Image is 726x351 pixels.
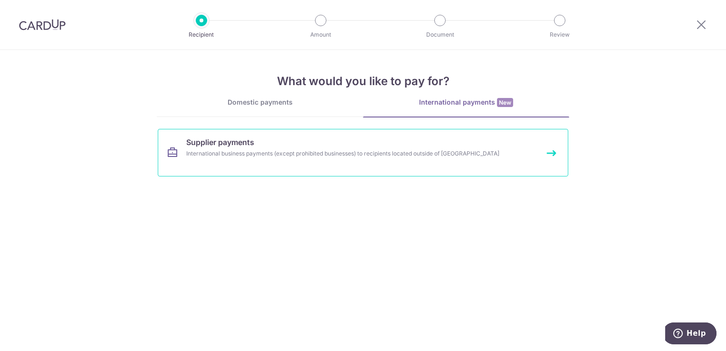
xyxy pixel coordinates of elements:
div: International business payments (except prohibited businesses) to recipients located outside of [... [186,149,515,158]
div: Domestic payments [157,97,363,107]
p: Amount [286,30,356,39]
p: Recipient [166,30,237,39]
p: Review [525,30,595,39]
span: New [497,98,513,107]
iframe: Opens a widget where you can find more information [665,322,716,346]
span: Help [21,7,41,15]
div: International payments [363,97,569,107]
p: Document [405,30,475,39]
span: Supplier payments [186,136,254,148]
a: Supplier paymentsInternational business payments (except prohibited businesses) to recipients loc... [158,129,568,176]
h4: What would you like to pay for? [157,73,569,90]
img: CardUp [19,19,66,30]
